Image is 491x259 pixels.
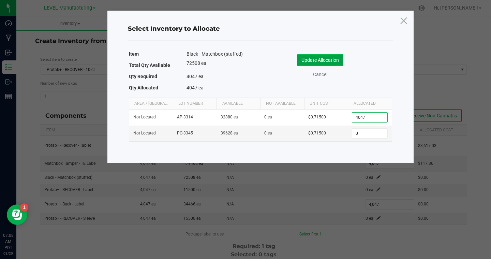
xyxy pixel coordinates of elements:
span: $0.71500 [308,115,326,119]
button: Update Allocation [297,54,343,66]
span: Black - Matchbox (stuffed) [187,51,243,57]
td: PO-3345 [173,126,217,141]
span: 39628 ea [221,131,238,135]
label: Qty Allocated [129,83,158,92]
th: Available [217,98,260,110]
span: Not Located [133,131,156,135]
th: Not Available [260,98,304,110]
td: AP-3314 [173,110,217,126]
span: 0 ea [264,115,272,119]
span: 4047 ea [187,74,204,79]
th: Lot Number [173,98,217,110]
th: Allocated [348,98,391,110]
span: 4047 ea [187,85,204,90]
th: Unit Cost [304,98,348,110]
span: $0.71500 [308,131,326,135]
label: Qty Required [129,72,157,81]
span: Select Inventory to Allocate [128,25,220,32]
span: 32880 ea [221,115,238,119]
th: Area / [GEOGRAPHIC_DATA] [129,98,173,110]
iframe: Resource center unread badge [20,203,28,212]
label: Item [129,49,139,59]
span: 0 ea [264,131,272,135]
span: 72508 ea [187,60,206,66]
iframe: Resource center [7,204,27,225]
a: Cancel [307,71,334,78]
span: Not Located [133,115,156,119]
label: Total Qty Available [129,60,170,70]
